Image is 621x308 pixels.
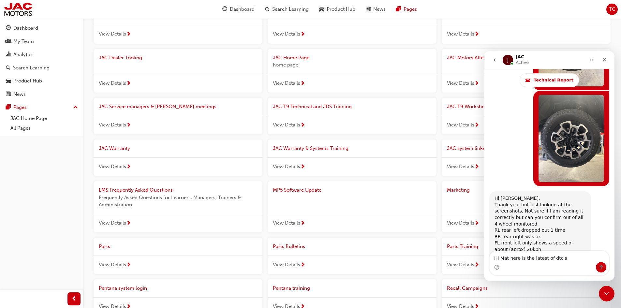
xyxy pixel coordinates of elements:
[268,7,436,44] a: Aftersales Online TrainingView Details
[404,6,417,13] span: Pages
[447,30,474,38] span: View Details
[366,5,371,13] span: news-icon
[474,164,479,170] span: next-icon
[99,163,126,170] span: View Details
[361,3,391,16] a: news-iconNews
[268,139,436,176] a: JAC Warranty & Systems TrainingView Details
[273,104,352,110] span: JAC T9 Technical and JDS Training
[3,88,81,100] a: News
[3,36,81,48] a: My Team
[273,261,300,269] span: View Details
[447,80,474,87] span: View Details
[126,164,131,170] span: next-icon
[99,187,173,193] span: LMS Frequently Asked Questions
[3,75,81,87] a: Product Hub
[99,145,130,151] span: JAC Warranty
[447,104,529,110] span: JAC T9 Workshop/Service resources
[474,32,479,37] span: next-icon
[272,6,309,13] span: Search Learning
[217,3,260,16] a: guage-iconDashboard
[273,243,305,249] span: Parts Bulletins
[6,25,11,31] span: guage-icon
[5,140,125,268] div: JAC says…
[99,243,110,249] span: Parts
[268,181,436,232] a: MP5 Software UpdateView Details
[222,5,227,13] span: guage-icon
[6,200,125,211] textarea: Message…
[447,285,488,291] span: Recall Campaigns
[599,286,614,301] iframe: Intercom live chat
[126,221,131,227] span: next-icon
[94,49,262,93] a: JAC Dealer ToolingView Details
[13,51,34,58] div: Analytics
[10,189,102,253] div: FL front left only shows a speed of about (aprox) 20kph FR Front right Dropped out 3 times Is thi...
[442,238,611,274] a: Parts TrainingView Details
[273,219,300,227] span: View Details
[260,3,314,16] a: search-iconSearch Learning
[8,123,81,133] a: All Pages
[273,121,300,129] span: View Details
[474,262,479,268] span: next-icon
[13,77,42,85] div: Product Hub
[273,187,321,193] span: MP5 Software Update
[3,2,33,17] a: jac-portal
[6,52,11,58] span: chart-icon
[73,103,78,112] span: up-icon
[474,81,479,87] span: next-icon
[126,32,131,37] span: next-icon
[447,187,470,193] span: Marketing
[72,295,77,303] span: prev-icon
[273,80,300,87] span: View Details
[99,104,216,110] span: JAC Service managers & [PERSON_NAME] meetings
[442,49,611,93] a: JAC Motors Aftersales ExcellenceView Details
[126,123,131,128] span: next-icon
[442,181,611,232] a: MarketingView Details
[447,163,474,170] span: View Details
[6,105,11,110] span: pages-icon
[327,6,355,13] span: Product Hub
[13,24,38,32] div: Dashboard
[3,22,81,34] a: Dashboard
[99,80,126,87] span: View Details
[300,32,305,37] span: next-icon
[94,98,262,134] a: JAC Service managers & [PERSON_NAME] meetingsView Details
[8,113,81,124] a: JAC Home Page
[6,39,11,45] span: people-icon
[391,3,422,16] a: pages-iconPages
[112,211,122,221] button: Send a message…
[447,219,474,227] span: View Details
[273,145,348,151] span: JAC Warranty & Systems Training
[99,219,126,227] span: View Details
[230,6,255,13] span: Dashboard
[94,181,262,232] a: LMS Frequently Asked QuestionsFrequently Asked Questions for Learners, Managers, Trainers & Admin...
[94,238,262,274] a: PartsView Details
[300,123,305,128] span: next-icon
[314,3,361,16] a: car-iconProduct Hub
[268,49,436,93] a: JAC Home Pagehome pageView Details
[13,104,27,111] div: Pages
[373,6,386,13] span: News
[300,221,305,227] span: next-icon
[447,243,478,249] span: Parts Training
[273,285,310,291] span: Pentana training
[13,91,26,98] div: News
[10,213,15,219] button: Emoji picker
[126,81,131,87] span: next-icon
[273,61,431,69] span: home page
[300,262,305,268] span: next-icon
[442,7,611,44] a: Customer Vehicle Handover ChecklistView Details
[99,13,139,19] span: Aftersales Bulletin
[3,101,81,113] button: Pages
[606,4,618,15] button: TC
[265,5,270,13] span: search-icon
[99,194,257,209] span: Frequently Asked Questions for Learners, Managers, Trainers & Administration
[474,221,479,227] span: next-icon
[396,5,401,13] span: pages-icon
